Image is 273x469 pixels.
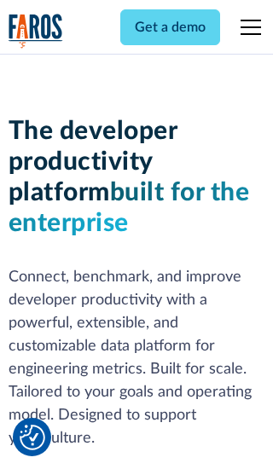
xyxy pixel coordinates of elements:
[20,425,45,450] button: Cookie Settings
[230,7,264,48] div: menu
[120,9,220,45] a: Get a demo
[9,116,265,239] h1: The developer productivity platform
[9,14,63,49] a: home
[9,14,63,49] img: Logo of the analytics and reporting company Faros.
[9,266,265,450] p: Connect, benchmark, and improve developer productivity with a powerful, extensible, and customiza...
[20,425,45,450] img: Revisit consent button
[9,180,250,236] span: built for the enterprise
